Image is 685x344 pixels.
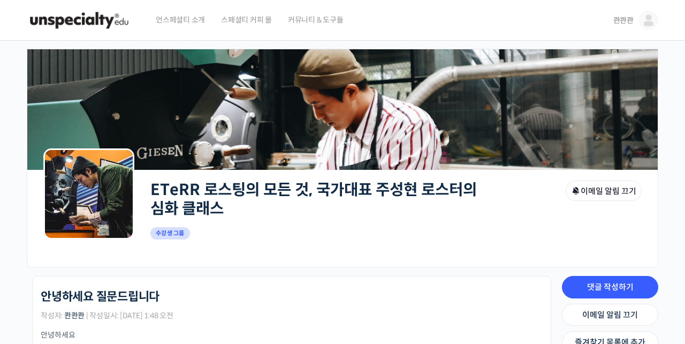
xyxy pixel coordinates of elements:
[566,181,642,201] button: 이메일 알림 끄기
[150,180,477,218] a: ETeRR 로스팅의 모든 것, 국가대표 주성현 로스터의 심화 클래스
[41,330,75,340] span: 안녕하세요
[613,16,634,25] span: 콴콴콴
[562,304,658,326] a: 이메일 알림 끄기
[562,276,658,298] a: 댓글 작성하기
[150,227,190,240] span: 수강생 그룹
[41,290,159,304] h1: 안녕하세요 질문드립니다
[41,312,173,319] span: 작성자: | 작성일시: [DATE] 1:48 오전
[64,311,85,320] a: 콴콴콴
[43,148,134,240] img: Group logo of ETeRR 로스팅의 모든 것, 국가대표 주성현 로스터의 심화 클래스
